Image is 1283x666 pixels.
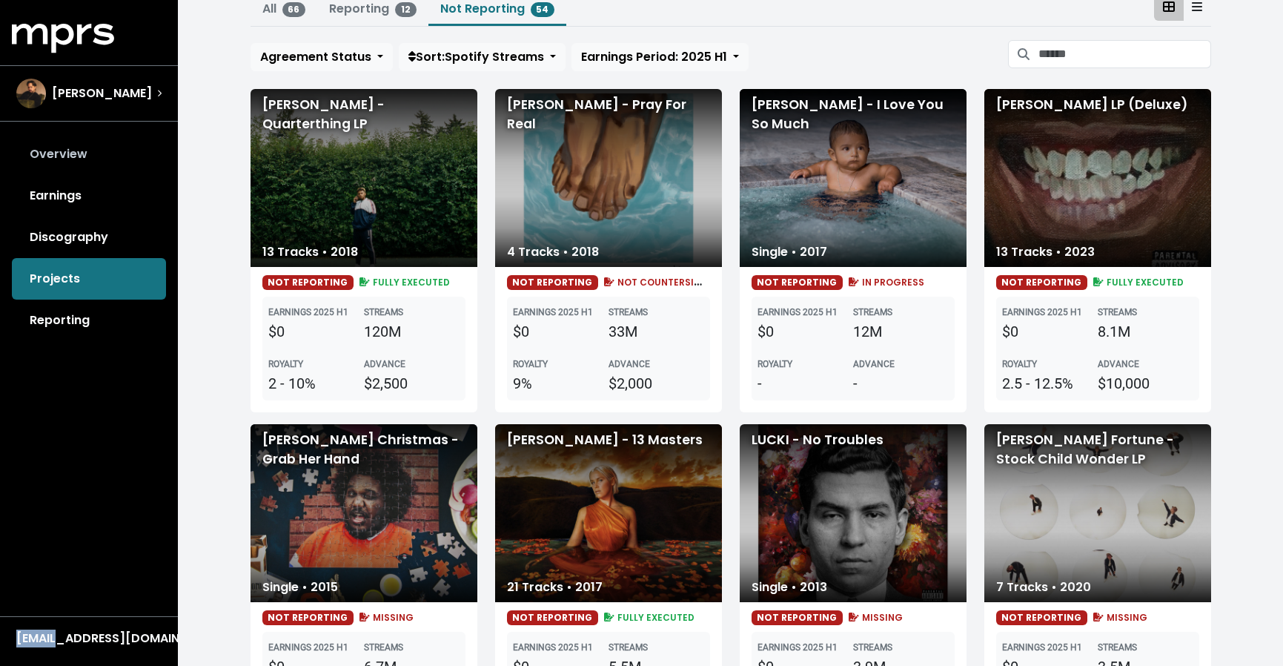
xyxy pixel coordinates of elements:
[495,237,611,267] div: 4 Tracks • 2018
[1098,359,1139,369] b: ADVANCE
[609,372,704,395] div: $2,000
[757,372,853,395] div: -
[268,359,303,369] b: ROYALTY
[1002,359,1037,369] b: ROYALTY
[853,372,949,395] div: -
[581,48,727,65] span: Earnings Period: 2025 H1
[513,642,593,653] b: EARNINGS 2025 H1
[740,573,839,602] div: Single • 2013
[1002,320,1098,343] div: $0
[571,43,749,71] button: Earnings Period: 2025 H1
[282,2,306,17] span: 66
[268,307,348,317] b: EARNINGS 2025 H1
[12,29,114,46] a: mprs logo
[16,630,162,647] div: [EMAIL_ADDRESS][DOMAIN_NAME]
[1098,642,1137,653] b: STREAMS
[52,85,152,102] span: [PERSON_NAME]
[260,48,371,65] span: Agreement Status
[757,320,853,343] div: $0
[513,359,548,369] b: ROYALTY
[846,276,924,289] span: IN PROGRESS
[507,610,599,625] span: NOT REPORTING
[12,629,166,648] button: [EMAIL_ADDRESS][DOMAIN_NAME]
[513,372,609,395] div: 9%
[513,320,609,343] div: $0
[395,2,417,17] span: 12
[262,275,354,290] span: NOT REPORTING
[609,642,648,653] b: STREAMS
[531,2,555,17] span: 54
[262,610,354,625] span: NOT REPORTING
[1090,611,1147,624] span: MISSING
[251,573,350,602] div: Single • 2015
[364,359,405,369] b: ADVANCE
[752,275,843,290] span: NOT REPORTING
[268,642,348,653] b: EARNINGS 2025 H1
[984,237,1107,267] div: 13 Tracks • 2023
[853,320,949,343] div: 12M
[996,610,1088,625] span: NOT REPORTING
[609,307,648,317] b: STREAMS
[846,611,903,624] span: MISSING
[1098,307,1137,317] b: STREAMS
[609,359,650,369] b: ADVANCE
[251,43,393,71] button: Agreement Status
[740,237,839,267] div: Single • 2017
[507,275,599,290] span: NOT REPORTING
[1002,372,1098,395] div: 2.5 - 12.5%
[757,642,838,653] b: EARNINGS 2025 H1
[268,320,364,343] div: $0
[1090,276,1184,289] span: FULLY EXECUTED
[364,372,460,395] div: $2,500
[251,237,370,267] div: 13 Tracks • 2018
[740,424,967,602] div: LUCKI - No Troubles
[740,89,967,267] div: [PERSON_NAME] - I Love You So Much
[601,611,694,624] span: FULLY EXECUTED
[853,307,892,317] b: STREAMS
[1098,372,1193,395] div: $10,000
[1163,1,1175,13] svg: Card View
[16,79,46,108] img: The selected account / producer
[12,133,166,175] a: Overview
[1002,307,1082,317] b: EARNINGS 2025 H1
[495,424,722,602] div: [PERSON_NAME] - 13 Masters
[609,320,704,343] div: 33M
[752,610,843,625] span: NOT REPORTING
[513,307,593,317] b: EARNINGS 2025 H1
[408,48,544,65] span: Sort: Spotify Streams
[12,217,166,258] a: Discography
[757,359,792,369] b: ROYALTY
[12,300,166,341] a: Reporting
[601,276,720,289] span: NOT COUNTERSIGNED
[495,89,722,267] div: [PERSON_NAME] - Pray For Real
[364,642,403,653] b: STREAMS
[1002,642,1082,653] b: EARNINGS 2025 H1
[357,611,414,624] span: MISSING
[357,276,450,289] span: FULLY EXECUTED
[251,89,477,267] div: [PERSON_NAME] - Quarterthing LP
[1098,320,1193,343] div: 8.1M
[996,275,1088,290] span: NOT REPORTING
[399,43,566,71] button: Sort:Spotify Streams
[12,175,166,217] a: Earnings
[364,307,403,317] b: STREAMS
[984,573,1103,602] div: 7 Tracks • 2020
[268,372,364,395] div: 2 - 10%
[853,359,895,369] b: ADVANCE
[1038,40,1210,68] input: Search projects
[495,573,614,602] div: 21 Tracks • 2017
[984,89,1211,267] div: [PERSON_NAME] LP (Deluxe)
[984,424,1211,602] div: [PERSON_NAME] Fortune - Stock Child Wonder LP
[364,320,460,343] div: 120M
[251,424,477,602] div: [PERSON_NAME] Christmas - Grab Her Hand
[757,307,838,317] b: EARNINGS 2025 H1
[853,642,892,653] b: STREAMS
[1192,1,1202,13] svg: Table View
